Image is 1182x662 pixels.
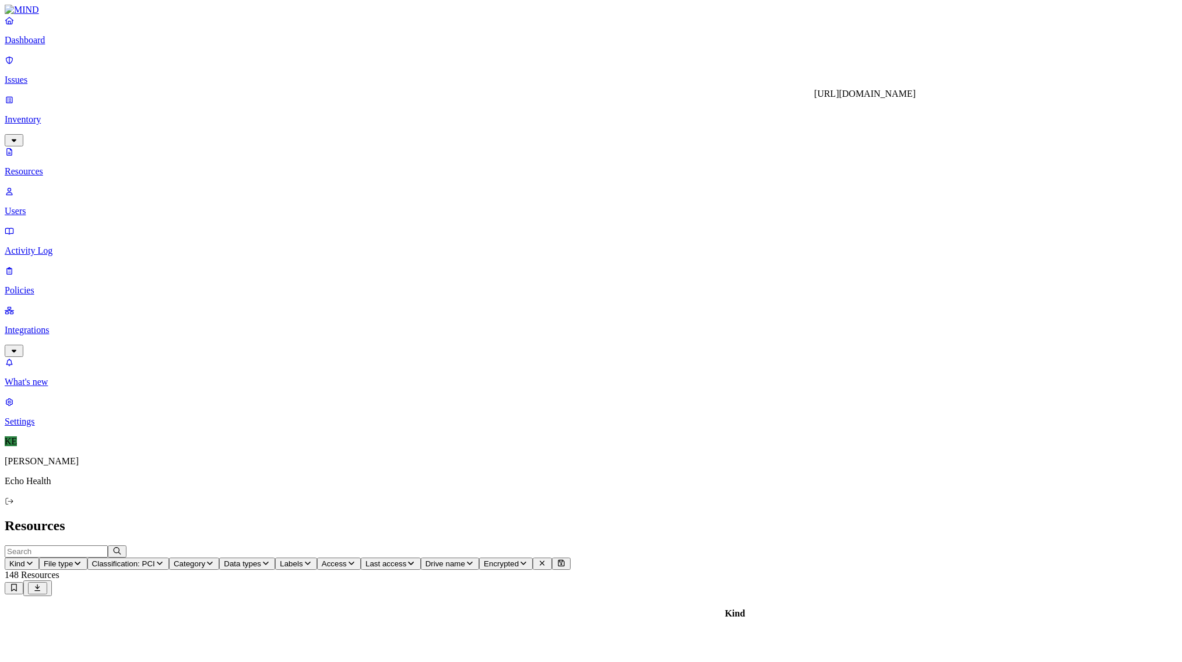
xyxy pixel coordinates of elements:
[92,559,155,568] span: Classification: PCI
[174,559,205,568] span: Category
[365,559,406,568] span: Last access
[5,436,17,446] span: KE
[5,377,1177,387] p: What's new
[425,559,465,568] span: Drive name
[5,114,1177,125] p: Inventory
[322,559,347,568] span: Access
[484,559,519,568] span: Encrypted
[5,35,1177,45] p: Dashboard
[5,325,1177,335] p: Integrations
[5,166,1177,177] p: Resources
[5,75,1177,85] p: Issues
[5,518,1177,534] h2: Resources
[5,5,39,15] img: MIND
[280,559,302,568] span: Labels
[44,559,73,568] span: File type
[5,206,1177,216] p: Users
[5,416,1177,427] p: Settings
[5,246,1177,256] p: Activity Log
[224,559,261,568] span: Data types
[5,285,1177,296] p: Policies
[5,545,108,558] input: Search
[5,456,1177,467] p: [PERSON_NAME]
[5,570,59,580] span: 148 Resources
[5,476,1177,486] p: Echo Health
[814,89,916,99] div: [URL][DOMAIN_NAME]
[9,559,25,568] span: Kind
